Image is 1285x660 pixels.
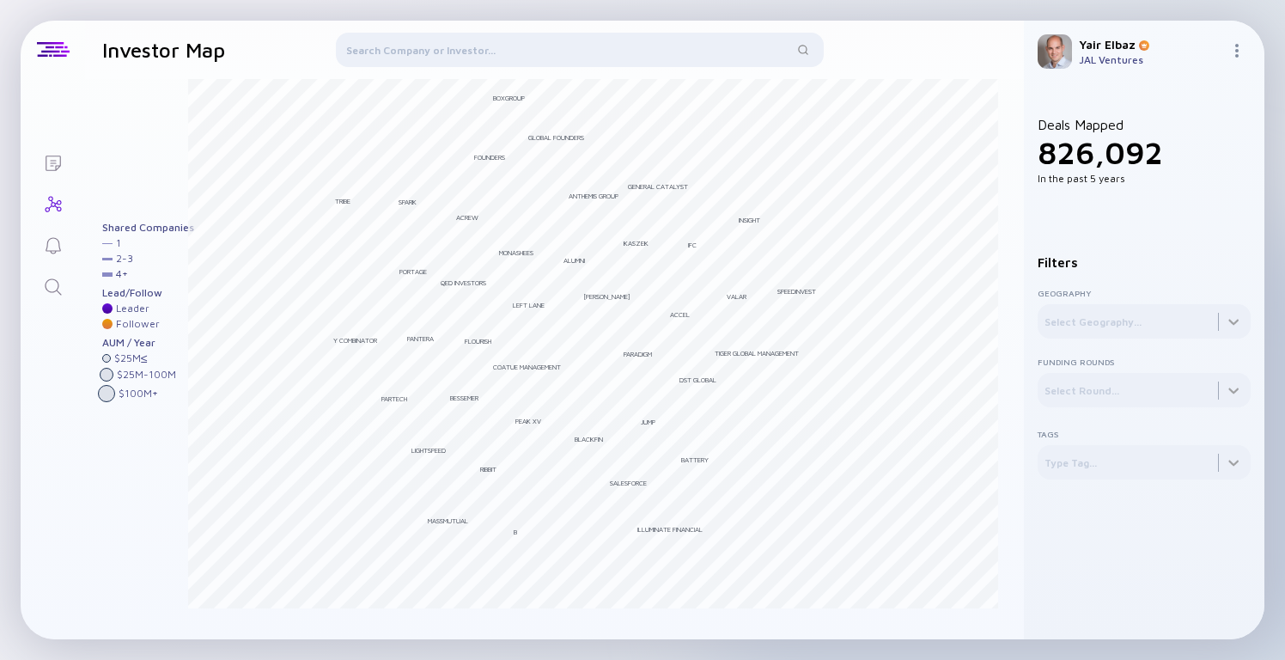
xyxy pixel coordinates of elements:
[21,182,85,223] a: Investor Map
[493,94,525,102] div: BoxGroup
[563,256,585,265] div: Alumni
[381,394,407,403] div: Partech
[575,435,603,443] div: BlackFin
[102,222,194,234] div: Shared Companies
[1079,37,1223,52] div: Yair Elbaz
[335,197,350,205] div: Tribe
[1079,53,1223,66] div: JAL Ventures
[399,198,417,206] div: Spark
[624,239,649,247] div: KaszeK
[637,525,703,534] div: Illuminate Financial
[21,265,85,306] a: Search
[117,369,176,381] div: $ 25M - 100M
[116,253,133,265] div: 2 - 3
[1038,172,1251,185] div: In the past 5 years
[528,133,584,142] div: Global Founders
[333,336,377,345] div: Y Combinator
[114,352,148,364] div: $ 25M
[102,337,194,349] div: AUM / Year
[102,38,225,62] h1: Investor Map
[465,337,491,345] div: Flourish
[474,153,505,162] div: Founders
[428,516,468,525] div: MassMutual
[739,216,760,224] div: Insight
[411,446,446,455] div: Lightspeed
[116,237,121,249] div: 1
[688,241,697,249] div: IFC
[569,192,618,200] div: Anthemis Group
[681,455,709,464] div: Battery
[480,465,496,474] div: Ribbit
[1038,255,1251,270] div: Filters
[715,349,799,357] div: Tiger Global Management
[21,141,85,182] a: Lists
[116,302,149,315] div: Leader
[407,334,434,343] div: Pantera
[1038,134,1163,171] span: 826,092
[1230,44,1244,58] img: Menu
[583,292,630,301] div: [PERSON_NAME]
[777,287,816,296] div: Speedinvest
[456,213,478,222] div: ACrew
[641,418,655,426] div: Jump
[119,388,158,400] div: $ 100M +
[1038,34,1072,69] img: Yair Profile Picture
[515,417,541,425] div: Peak XV
[499,248,533,257] div: Monashees
[670,310,690,319] div: Accel
[399,267,427,276] div: Portage
[1038,117,1251,185] div: Deals Mapped
[628,182,688,191] div: General Catalyst
[116,318,160,330] div: Follower
[116,268,128,280] div: 4 +
[141,352,148,364] div: ≤
[513,301,545,309] div: Left Lane
[610,479,647,487] div: Salesforce
[21,223,85,265] a: Reminders
[679,376,716,384] div: DST Global
[450,394,478,402] div: Bessemer
[624,350,652,358] div: Paradigm
[514,528,517,536] div: B
[102,287,194,299] div: Lead/Follow
[727,292,746,301] div: Valar
[493,363,561,371] div: Coatue Management
[441,278,486,287] div: QED Investors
